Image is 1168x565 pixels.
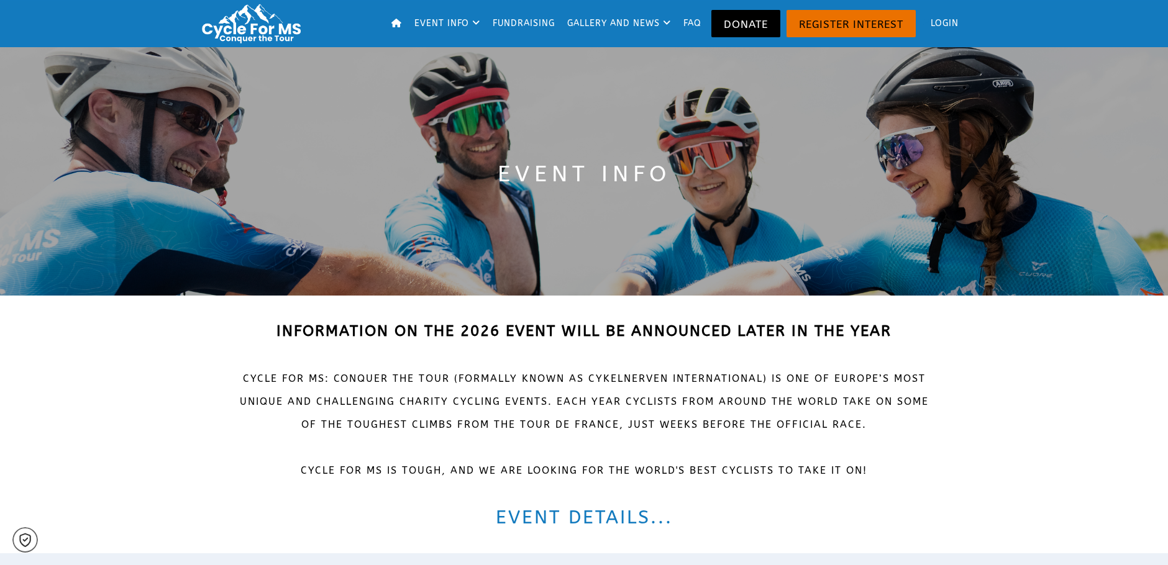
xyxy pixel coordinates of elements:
[12,527,38,553] a: Cookie settings
[711,10,780,37] a: Donate
[276,322,892,340] strong: INFORMATION ON THE 2026 EVENT WILL BE ANNOUNCED LATER IN THE YEAR
[240,327,929,476] span: CYCLE FOR MS: Conquer the Tour (formally known as Cykelnerven International) IS ONE OF EUROPE’S M...
[197,2,311,45] img: Cycle for MS: Conquer the Tour
[230,505,938,530] h2: Event details...
[919,3,964,44] a: Login
[787,10,916,37] a: Register Interest
[498,161,671,187] span: Event Info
